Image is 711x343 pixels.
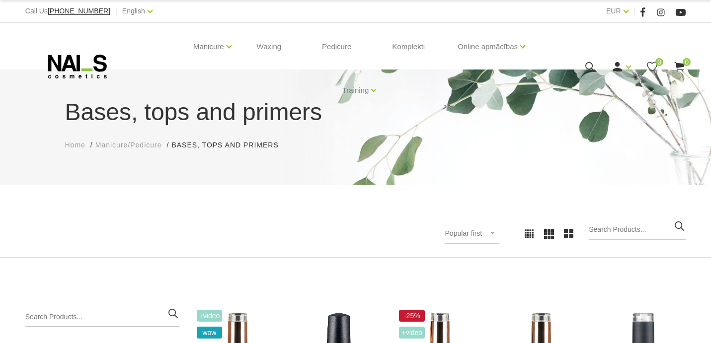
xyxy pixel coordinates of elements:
[25,307,179,327] input: Search Products...
[48,7,110,15] a: [PHONE_NUMBER]
[65,140,85,150] a: Home
[342,70,369,110] a: Training
[606,5,621,17] a: EUR
[197,327,223,339] span: wow
[95,141,162,149] span: Manicure/Pedicure
[25,5,110,17] div: Call Us
[673,61,686,73] a: 0
[384,23,433,70] a: Komplekti
[445,229,482,237] span: Popular first
[646,61,658,73] a: 0
[115,5,117,17] span: |
[683,58,691,66] span: 0
[589,220,686,240] input: Search Products...
[249,23,289,70] a: Waxing
[314,23,359,70] a: Pedicure
[122,5,145,17] a: English
[193,27,224,67] a: Manicure
[399,327,425,339] span: +Video
[399,310,425,322] span: -25%
[197,310,223,322] span: +Video
[458,27,518,67] a: Online apmācības
[65,141,85,149] span: Home
[171,140,288,150] li: Bases, tops and primers
[655,58,663,66] span: 0
[633,5,635,17] span: |
[95,140,162,150] a: Manicure/Pedicure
